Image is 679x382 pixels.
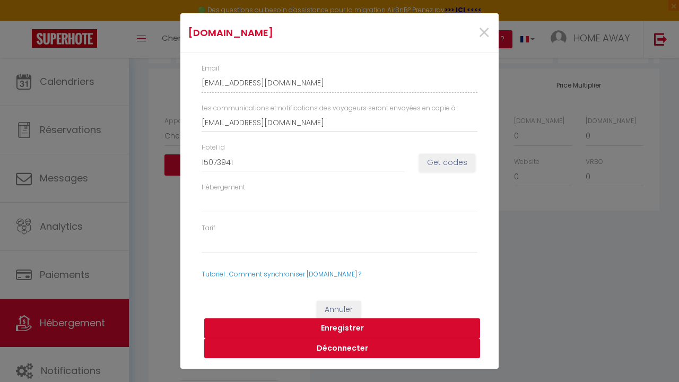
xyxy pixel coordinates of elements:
[204,318,480,338] button: Enregistrer
[477,17,491,49] span: ×
[204,338,480,359] button: Déconnecter
[202,270,361,279] a: Tutoriel : Comment synchroniser [DOMAIN_NAME] ?
[202,64,219,74] label: Email
[202,183,245,193] label: Hébergement
[317,301,361,319] button: Annuler
[202,143,225,153] label: Hotel id
[477,22,491,45] button: Close
[202,223,215,233] label: Tarif
[202,103,458,114] label: Les communications et notifications des voyageurs seront envoyées en copie à :
[188,25,385,40] h4: [DOMAIN_NAME]
[419,154,475,172] button: Get codes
